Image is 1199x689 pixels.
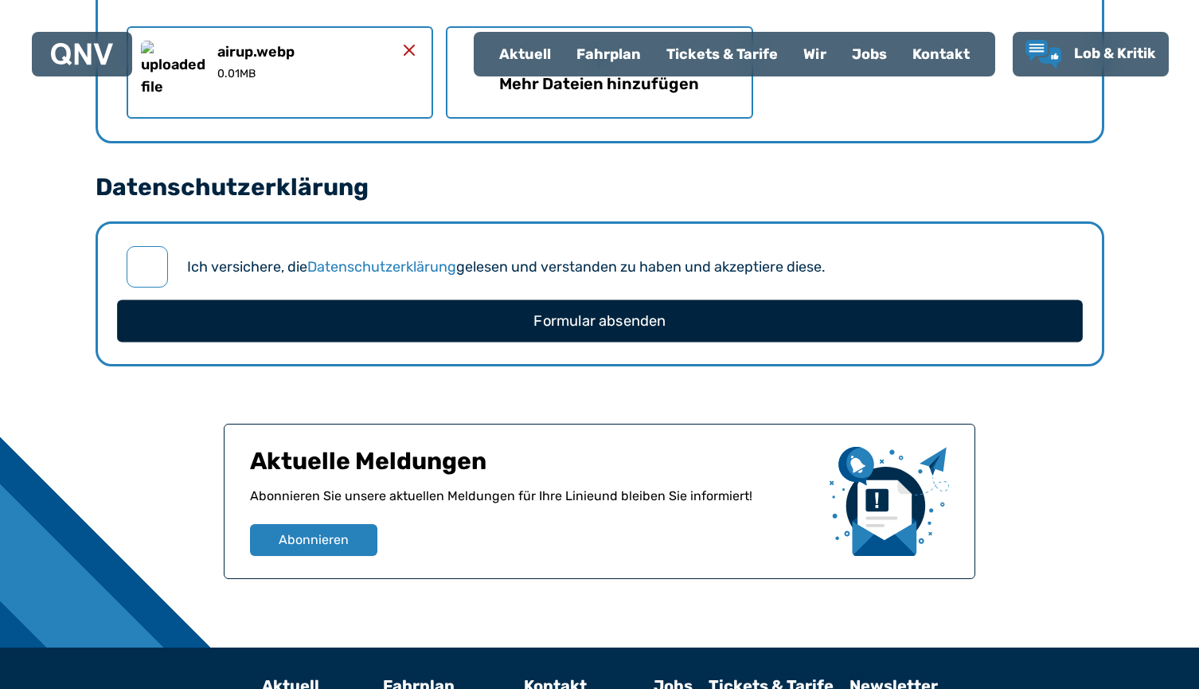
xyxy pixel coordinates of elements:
img: newsletter [830,447,949,556]
legend: Datenschutzerklärung [96,175,369,199]
a: Kontakt [900,33,982,75]
button: Abonnieren [250,524,377,556]
h1: Aktuelle Meldungen [250,447,817,487]
div: Mehr Dateien hinzufügen [499,72,699,95]
a: Tickets & Tarife [654,33,791,75]
label: Ich versichere, die gelesen und verstanden zu haben und akzeptiere diese. [187,256,826,278]
a: Wir [791,33,839,75]
img: QNV Logo [51,43,113,65]
a: Jobs [839,33,900,75]
a: Fahrplan [564,33,654,75]
div: 0.01 MB [217,66,256,82]
p: Abonnieren Sie unsere aktuellen Meldungen für Ihre Linie und bleiben Sie informiert! [250,487,817,524]
div: airup.webp [217,41,295,63]
img: uploaded file [141,41,205,104]
a: Aktuell [486,33,564,75]
a: Datenschutzerklärung [307,258,456,276]
a: Lob & Kritik [1025,40,1156,69]
button: Formular absenden [117,299,1083,342]
span: Lob & Kritik [1074,45,1156,62]
span: Abonnieren [279,530,349,550]
a: QNV Logo [51,38,113,70]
